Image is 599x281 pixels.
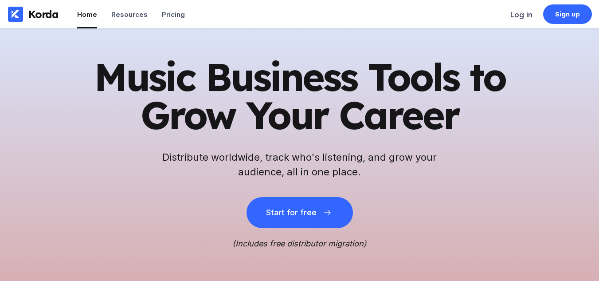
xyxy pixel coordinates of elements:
div: Log in [510,10,532,19]
div: Start for free [266,208,317,217]
div: Pricing [162,10,185,19]
div: Resources [111,10,148,19]
div: Sign up [555,10,580,19]
h2: Distribute worldwide, track who's listening, and grow your audience, all in one place. [158,150,442,179]
i: (Includes free distributor migration) [232,239,367,248]
div: Korda [28,8,59,21]
a: Sign up [543,4,592,24]
h1: Music Business Tools to Grow Your Career [82,58,517,134]
button: Start for free [247,197,353,228]
div: Home [77,10,97,19]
